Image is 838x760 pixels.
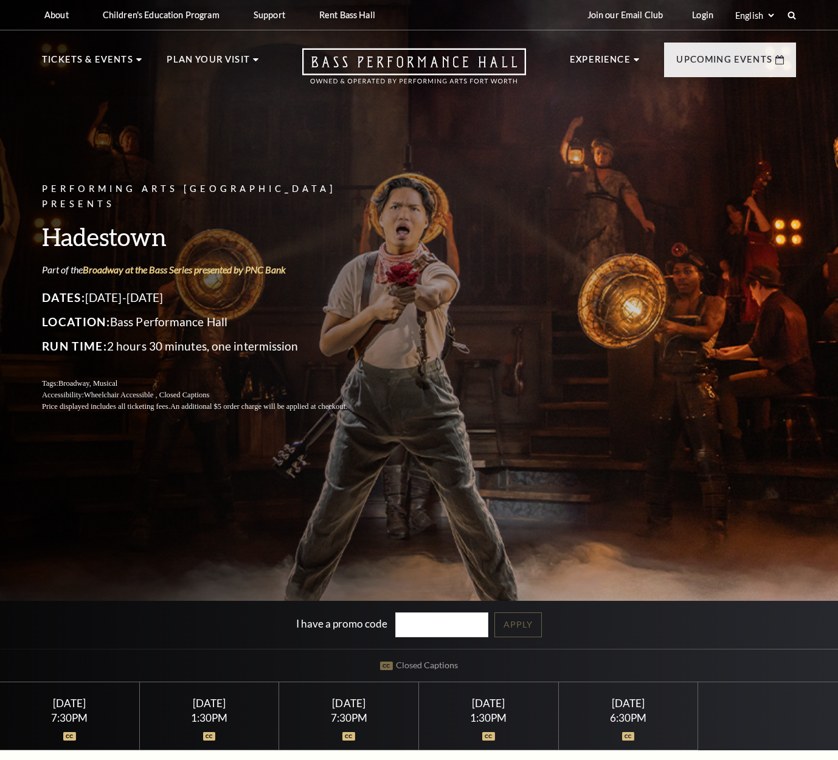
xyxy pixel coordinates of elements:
span: An additional $5 order charge will be applied at checkout. [170,402,347,411]
div: 1:30PM [434,713,544,723]
p: Children's Education Program [103,10,220,20]
div: [DATE] [294,697,404,710]
img: icon_oc.svg [482,732,495,741]
p: Tickets & Events [42,52,133,74]
span: Location: [42,315,110,329]
p: Rent Bass Hall [319,10,375,20]
p: Experience [570,52,631,74]
span: Broadway, Musical [58,379,117,388]
label: I have a promo code [296,617,387,630]
img: icon_oc.svg [63,732,76,741]
p: Upcoming Events [676,52,772,74]
p: Plan Your Visit [167,52,250,74]
p: About [44,10,69,20]
h3: Hadestown [42,221,376,252]
div: [DATE] [573,697,683,710]
span: Run Time: [42,339,107,353]
p: Tags: [42,378,376,389]
img: icon_oc.svg [622,732,635,741]
p: Bass Performance Hall [42,312,376,332]
div: 7:30PM [294,713,404,723]
p: 2 hours 30 minutes, one intermission [42,337,376,356]
span: Dates: [42,290,85,304]
div: 6:30PM [573,713,683,723]
p: Support [254,10,285,20]
select: Select: [733,10,776,21]
div: [DATE] [154,697,264,710]
a: Broadway at the Bass Series presented by PNC Bank [83,264,286,275]
div: [DATE] [434,697,544,710]
div: [DATE] [15,697,125,710]
div: 7:30PM [15,713,125,723]
div: 1:30PM [154,713,264,723]
p: Part of the [42,263,376,276]
img: icon_oc.svg [342,732,355,741]
img: icon_oc.svg [203,732,216,741]
p: Accessibility: [42,389,376,401]
p: Price displayed includes all ticketing fees. [42,401,376,413]
p: Performing Arts [GEOGRAPHIC_DATA] Presents [42,182,376,212]
span: Wheelchair Accessible , Closed Captions [84,391,209,399]
p: [DATE]-[DATE] [42,288,376,307]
